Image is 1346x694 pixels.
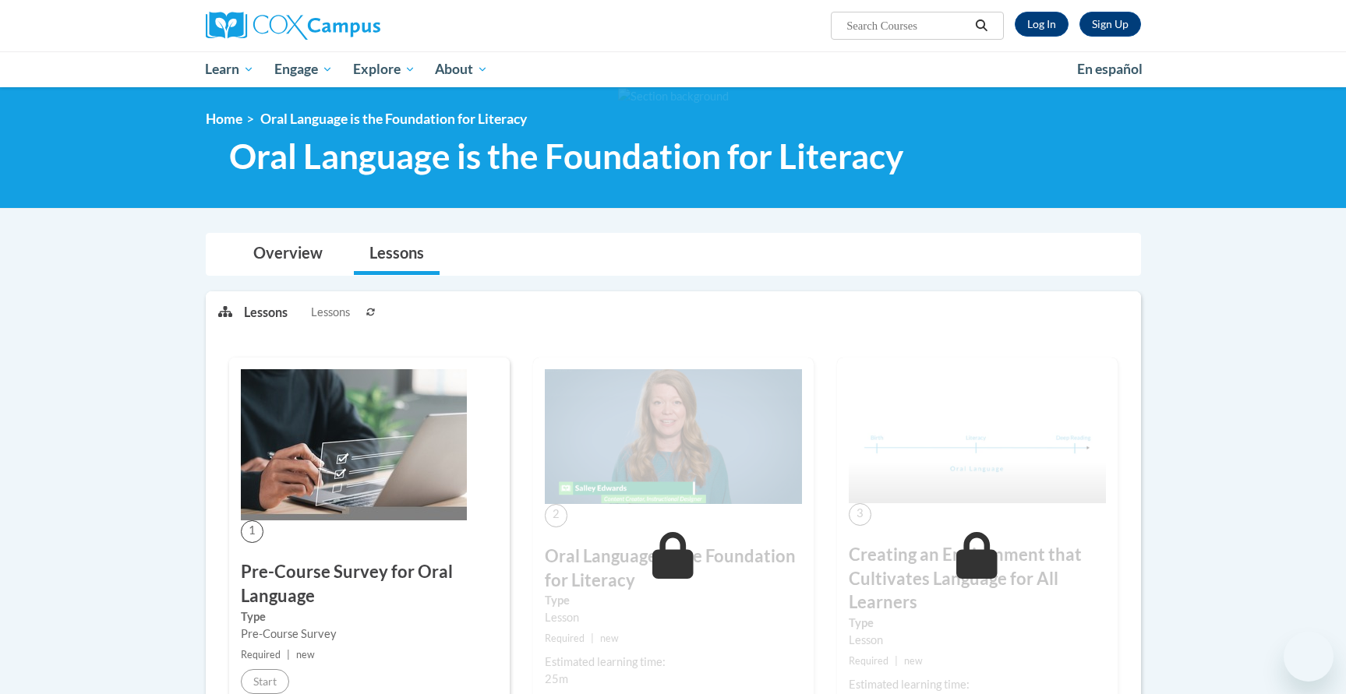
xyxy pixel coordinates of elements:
[849,369,1106,503] img: Course Image
[296,649,315,661] span: new
[600,632,619,644] span: new
[241,669,289,694] button: Start
[274,60,333,79] span: Engage
[1079,12,1141,37] a: Register
[545,369,802,505] img: Course Image
[425,51,498,87] a: About
[241,520,263,543] span: 1
[241,649,281,661] span: Required
[849,655,889,667] span: Required
[618,88,729,105] img: Section background
[591,632,594,644] span: |
[545,609,802,626] div: Lesson
[545,672,568,685] span: 25m
[206,12,502,40] a: Cox Campus
[849,543,1106,615] h3: Creating an Environment that Cultivates Language for All Learners
[1284,632,1334,682] iframe: Button to launch messaging window
[182,51,1164,87] div: Main menu
[849,632,1106,649] div: Lesson
[354,234,440,275] a: Lessons
[206,12,380,40] img: Cox Campus
[849,503,871,526] span: 3
[1067,53,1153,86] a: En español
[353,60,415,79] span: Explore
[311,304,350,321] span: Lessons
[264,51,343,87] a: Engage
[545,592,802,609] label: Type
[1077,61,1143,77] span: En español
[241,608,498,625] label: Type
[205,60,254,79] span: Learn
[287,649,290,661] span: |
[545,544,802,593] h3: Oral Language is the Foundation for Literacy
[241,369,467,520] img: Course Image
[238,234,338,275] a: Overview
[895,655,898,667] span: |
[545,504,567,527] span: 2
[241,625,498,643] div: Pre-Course Survey
[904,655,923,667] span: new
[196,51,265,87] a: Learn
[229,136,903,177] span: Oral Language is the Foundation for Literacy
[845,16,970,35] input: Search Courses
[970,16,993,35] button: Search
[343,51,426,87] a: Explore
[1015,12,1069,37] a: Log In
[545,653,802,671] div: Estimated learning time:
[849,615,1106,632] label: Type
[849,676,1106,693] div: Estimated learning time:
[241,560,498,608] h3: Pre-Course Survey for Oral Language
[435,60,488,79] span: About
[260,111,527,127] span: Oral Language is the Foundation for Literacy
[206,111,242,127] a: Home
[545,632,585,644] span: Required
[244,304,288,321] p: Lessons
